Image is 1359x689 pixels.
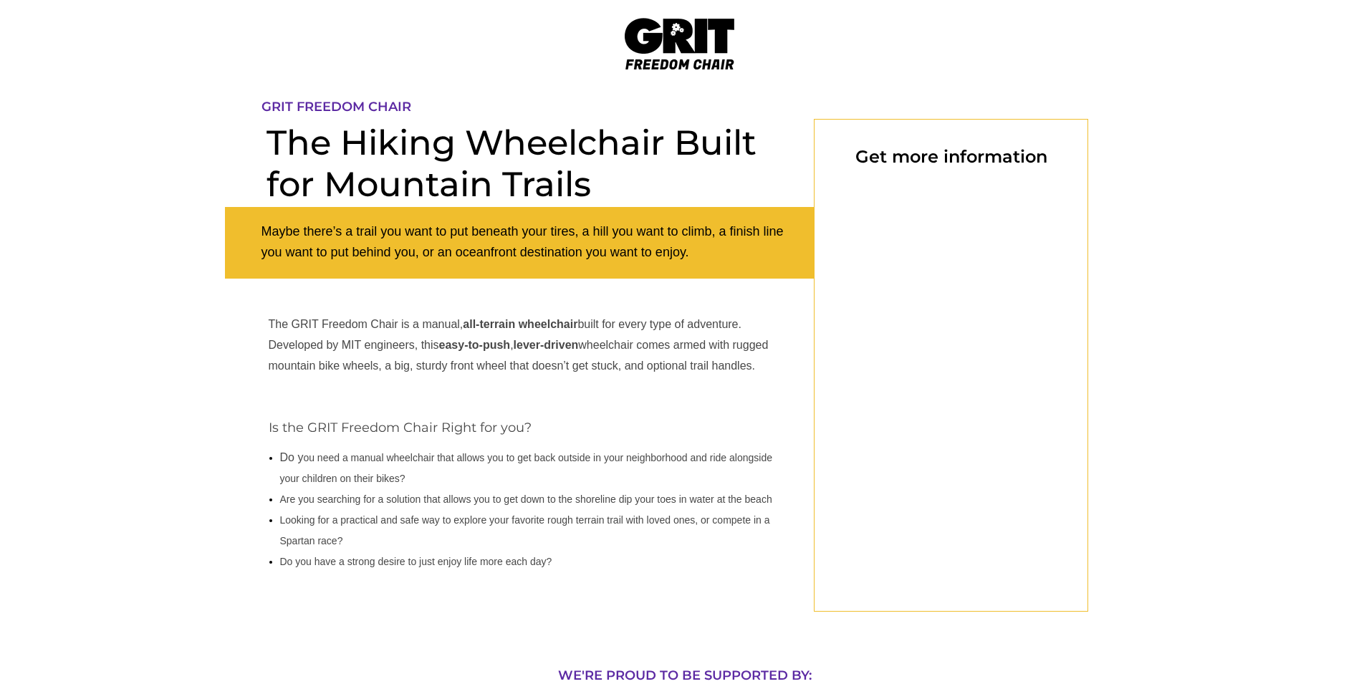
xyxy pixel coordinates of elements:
[838,188,1064,587] iframe: Form 0
[261,99,411,115] span: GRIT FREEDOM CHAIR
[280,451,304,463] span: Do y
[269,420,532,435] span: Is the GRIT Freedom Chair Right for you?
[514,339,579,351] strong: lever-driven
[261,224,784,259] span: Maybe there’s a trail you want to put beneath your tires, a hill you want to climb, a finish line...
[280,493,772,505] span: Are you searching for a solution that allows you to get down to the shoreline dip your toes in wa...
[855,146,1047,167] span: Get more information
[280,514,770,546] span: Looking for a practical and safe way to explore your favorite rough terrain trail with loved ones...
[439,339,511,351] strong: easy-to-push
[280,452,772,484] span: ou need a manual wheelchair that allows you to get back outside in your neighborhood and ride alo...
[558,668,812,683] span: WE'RE PROUD TO BE SUPPORTED BY:
[269,318,769,372] span: The GRIT Freedom Chair is a manual, built for every type of adventure. Developed by MIT engineers...
[266,122,757,205] span: The Hiking Wheelchair Built for Mountain Trails
[280,556,552,567] span: Do you have a strong desire to just enjoy life more each day?
[463,318,577,330] strong: all-terrain wheelchair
